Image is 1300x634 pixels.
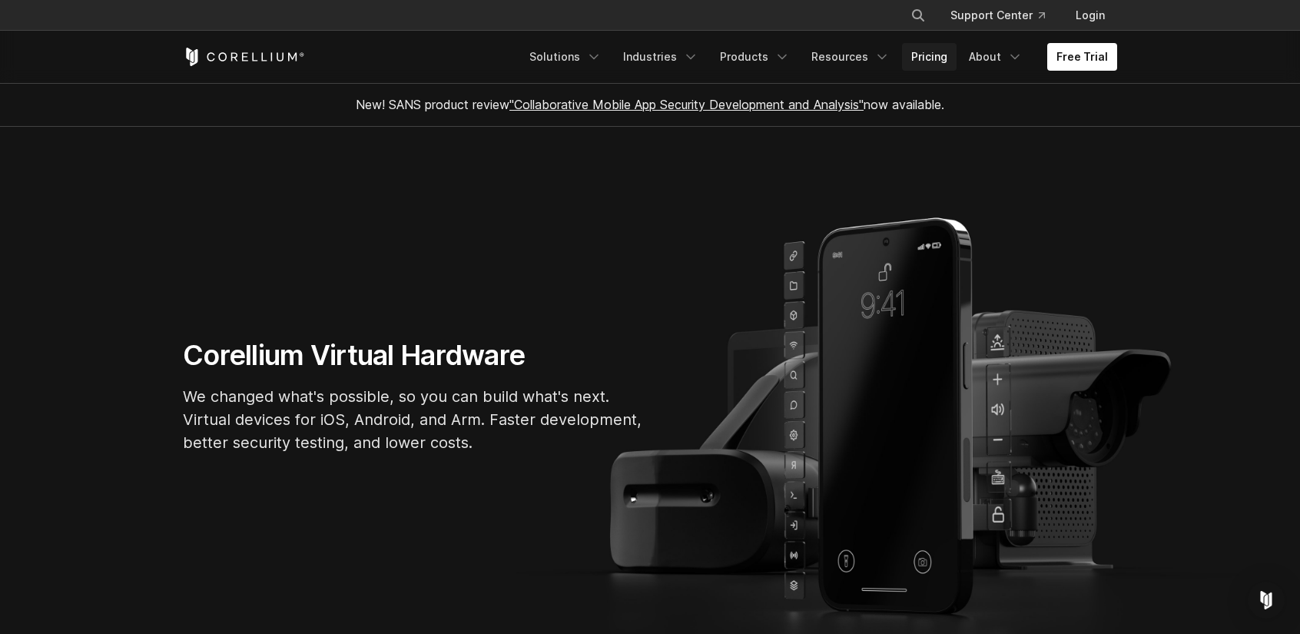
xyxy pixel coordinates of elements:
span: New! SANS product review now available. [356,97,944,112]
div: Navigation Menu [520,43,1117,71]
a: "Collaborative Mobile App Security Development and Analysis" [509,97,864,112]
div: Open Intercom Messenger [1248,582,1285,619]
a: Products [711,43,799,71]
a: Free Trial [1047,43,1117,71]
button: Search [904,2,932,29]
a: Industries [614,43,708,71]
a: Pricing [902,43,957,71]
a: About [960,43,1032,71]
h1: Corellium Virtual Hardware [183,338,644,373]
div: Navigation Menu [892,2,1117,29]
a: Corellium Home [183,48,305,66]
a: Support Center [938,2,1057,29]
p: We changed what's possible, so you can build what's next. Virtual devices for iOS, Android, and A... [183,385,644,454]
a: Login [1063,2,1117,29]
a: Resources [802,43,899,71]
a: Solutions [520,43,611,71]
